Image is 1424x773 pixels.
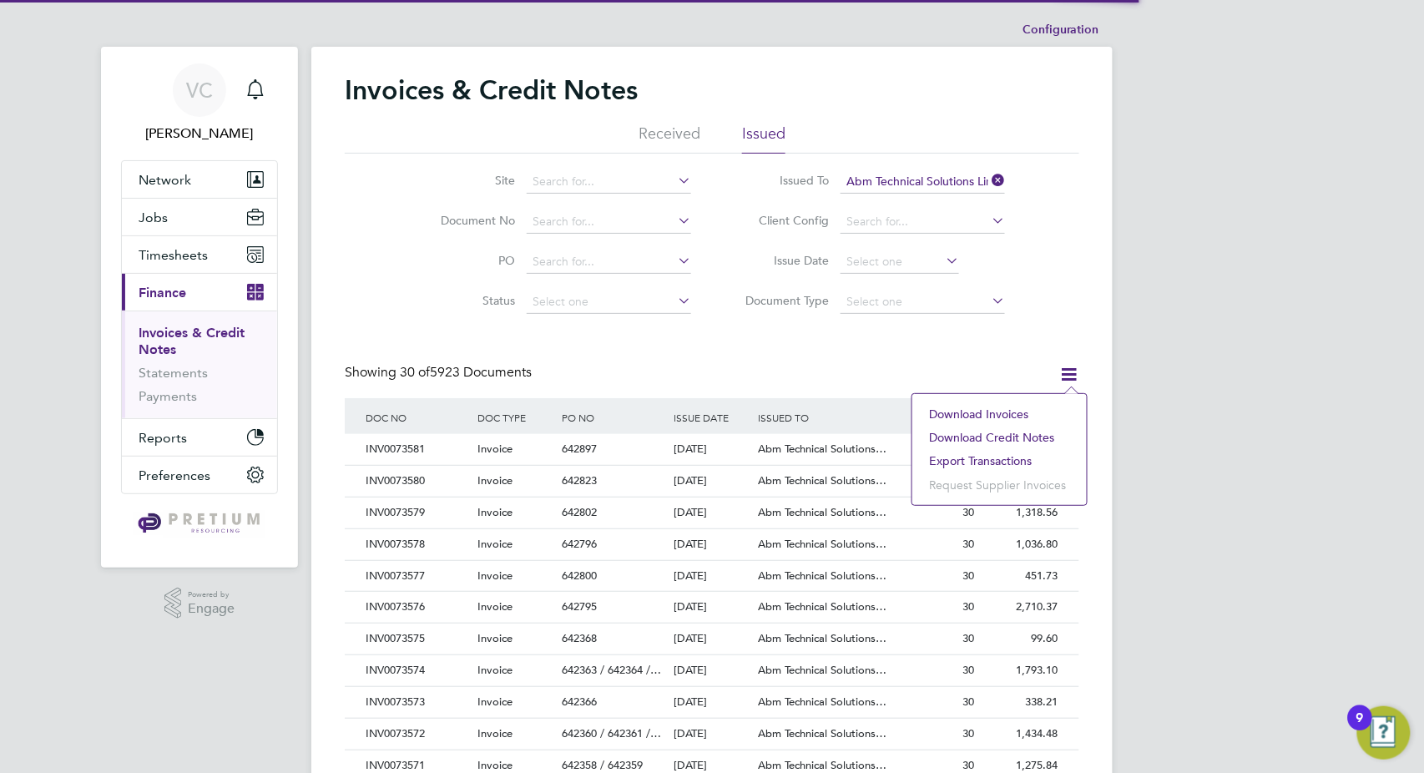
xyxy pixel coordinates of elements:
a: Invoices & Credit Notes [139,325,245,357]
a: Payments [139,388,197,404]
div: [DATE] [670,561,755,592]
div: INV0073578 [361,529,473,560]
div: INV0073573 [361,687,473,718]
div: INV0073572 [361,719,473,750]
input: Search for... [841,170,1005,194]
div: INV0073581 [361,434,473,465]
img: pretium-logo-retina.png [134,511,265,538]
span: 30 [962,726,974,740]
span: Network [139,172,191,188]
span: 30 [962,758,974,772]
li: Issued [742,124,785,154]
span: 30 [962,599,974,614]
span: 642366 [562,695,597,709]
div: INV0073576 [361,592,473,623]
div: 9 [1356,718,1364,740]
span: Invoice [477,537,513,551]
button: Preferences [122,457,277,493]
div: [DATE] [670,529,755,560]
div: INV0073580 [361,466,473,497]
span: 30 [962,505,974,519]
div: INV0073579 [361,498,473,528]
label: Document Type [733,293,829,308]
span: Invoice [477,568,513,583]
span: Abm Technical Solutions… [758,726,886,740]
span: Abm Technical Solutions… [758,537,886,551]
div: [DATE] [670,592,755,623]
a: Statements [139,365,208,381]
div: [DATE] [670,498,755,528]
span: 30 of [400,364,430,381]
span: Invoice [477,631,513,645]
label: Client Config [733,213,829,228]
div: Finance [122,311,277,418]
span: Invoice [477,505,513,519]
span: 642358 / 642359 [562,758,643,772]
label: Issue Date [733,253,829,268]
div: INV0073574 [361,655,473,686]
input: Search for... [841,210,1005,234]
span: Abm Technical Solutions… [758,599,886,614]
div: 1,036.80 [978,529,1063,560]
span: Abm Technical Solutions… [758,473,886,488]
h2: Invoices & Credit Notes [345,73,638,107]
label: Site [419,173,515,188]
button: Open Resource Center, 9 new notifications [1357,706,1411,760]
div: INV0073575 [361,624,473,654]
span: Preferences [139,467,210,483]
div: 1,434.48 [978,719,1063,750]
div: ISSUED TO [754,398,894,437]
span: 642802 [562,505,597,519]
li: Download invoices [921,402,1078,426]
input: Select one [841,291,1005,314]
div: Showing [345,364,535,381]
div: DOC TYPE [473,398,558,437]
span: 642795 [562,599,597,614]
a: Go to home page [121,511,278,538]
span: 642897 [562,442,597,456]
span: 642800 [562,568,597,583]
button: Finance [122,274,277,311]
span: 642823 [562,473,597,488]
input: Search for... [527,250,691,274]
span: Invoice [477,442,513,456]
div: 451.73 [978,561,1063,592]
label: Document No [419,213,515,228]
label: Status [419,293,515,308]
span: Abm Technical Solutions… [758,568,886,583]
div: 338.21 [978,687,1063,718]
div: [DATE] [670,655,755,686]
span: Invoice [477,599,513,614]
span: Invoice [477,663,513,677]
li: Export transactions [921,449,1078,472]
nav: Main navigation [101,47,298,568]
span: Timesheets [139,247,208,263]
span: Invoice [477,695,513,709]
div: [DATE] [670,624,755,654]
span: Abm Technical Solutions… [758,442,886,456]
input: Select one [527,291,691,314]
input: Search for... [527,170,691,194]
span: Abm Technical Solutions… [758,505,886,519]
button: Network [122,161,277,198]
span: 642363 / 642364 /… [562,663,661,677]
span: 642360 / 642361 /… [562,726,661,740]
div: 2,710.37 [978,592,1063,623]
div: PO NO [558,398,669,437]
li: Download credit notes [921,426,1078,449]
li: Received [639,124,700,154]
span: Engage [188,602,235,616]
div: 99.60 [978,624,1063,654]
button: Jobs [122,199,277,235]
div: AGE (DAYS) [894,398,978,437]
span: 642368 [562,631,597,645]
span: Invoice [477,726,513,740]
span: Jobs [139,210,168,225]
span: Invoice [477,758,513,772]
div: [DATE] [670,687,755,718]
span: Finance [139,285,186,301]
span: VC [186,79,213,101]
div: 1,318.56 [978,498,1063,528]
div: DOC NO [361,398,473,437]
span: 5923 Documents [400,364,532,381]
